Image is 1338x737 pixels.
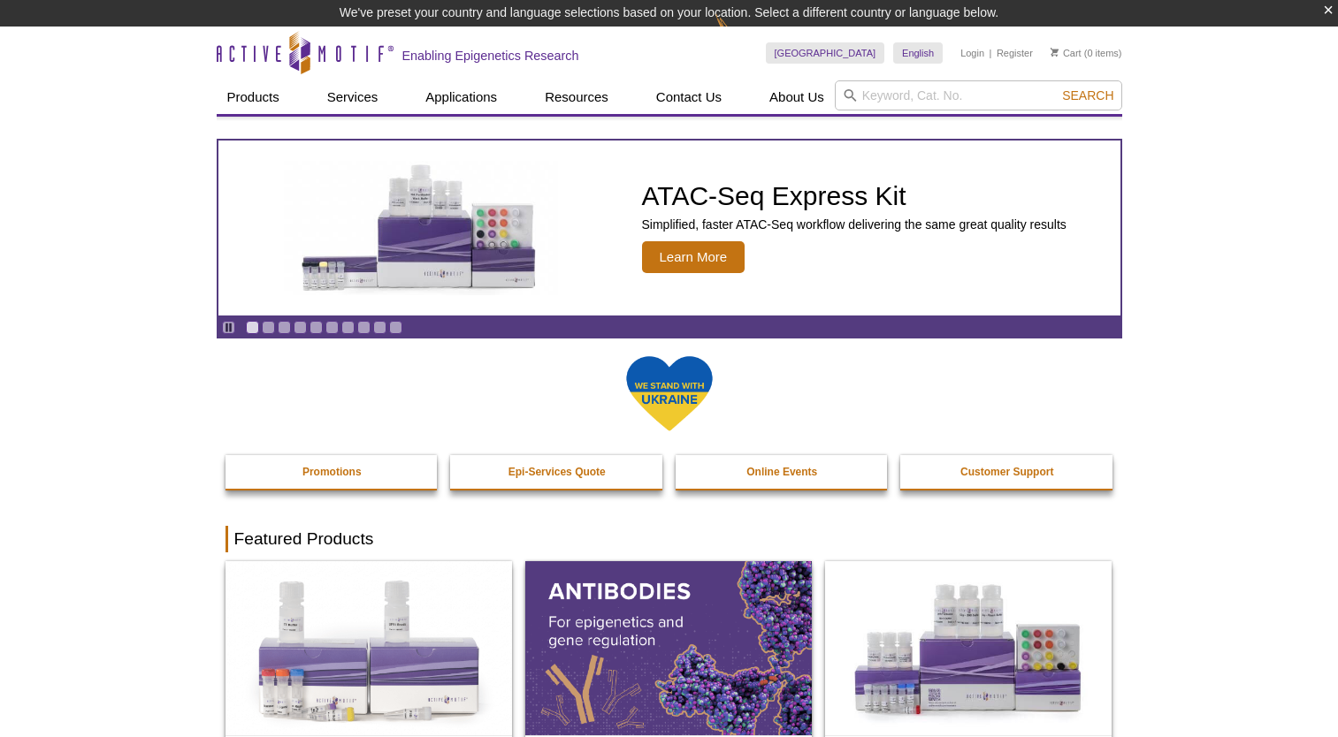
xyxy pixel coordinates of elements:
li: | [990,42,992,64]
img: Change Here [715,13,762,55]
a: About Us [759,80,835,114]
a: Go to slide 5 [310,321,323,334]
a: ATAC-Seq Express Kit ATAC-Seq Express Kit Simplified, faster ATAC-Seq workflow delivering the sam... [218,141,1120,315]
a: Cart [1051,47,1082,59]
img: All Antibodies [525,561,812,734]
a: Resources [534,80,619,114]
p: Simplified, faster ATAC-Seq workflow delivering the same great quality results [642,217,1067,232]
a: Go to slide 3 [278,321,291,334]
li: (0 items) [1051,42,1122,64]
a: Services [317,80,389,114]
a: Epi-Services Quote [450,455,664,489]
strong: Customer Support [960,466,1053,478]
a: Go to slide 1 [246,321,259,334]
a: Login [960,47,984,59]
img: Your Cart [1051,48,1059,57]
a: Go to slide 9 [373,321,386,334]
article: ATAC-Seq Express Kit [218,141,1120,315]
strong: Promotions [302,466,362,478]
span: Search [1062,88,1113,103]
strong: Epi-Services Quote [508,466,606,478]
a: Go to slide 10 [389,321,402,334]
a: Customer Support [900,455,1114,489]
a: [GEOGRAPHIC_DATA] [766,42,885,64]
span: Learn More [642,241,745,273]
h2: Featured Products [226,526,1113,552]
h2: Enabling Epigenetics Research [402,48,579,64]
a: Online Events [676,455,890,489]
a: Contact Us [646,80,732,114]
a: Toggle autoplay [222,321,235,334]
a: Products [217,80,290,114]
strong: Online Events [746,466,817,478]
a: Go to slide 7 [341,321,355,334]
h2: ATAC-Seq Express Kit [642,183,1067,209]
a: Register [997,47,1033,59]
a: English [893,42,943,64]
button: Search [1057,87,1119,103]
input: Keyword, Cat. No. [835,80,1122,110]
a: Go to slide 4 [294,321,307,334]
img: CUT&Tag-IT® Express Assay Kit [825,561,1112,734]
img: DNA Library Prep Kit for Illumina [226,561,512,734]
a: Promotions [226,455,440,489]
a: Go to slide 2 [262,321,275,334]
img: ATAC-Seq Express Kit [275,161,567,295]
a: Go to slide 8 [357,321,371,334]
a: Go to slide 6 [325,321,339,334]
img: We Stand With Ukraine [625,354,714,433]
a: Applications [415,80,508,114]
